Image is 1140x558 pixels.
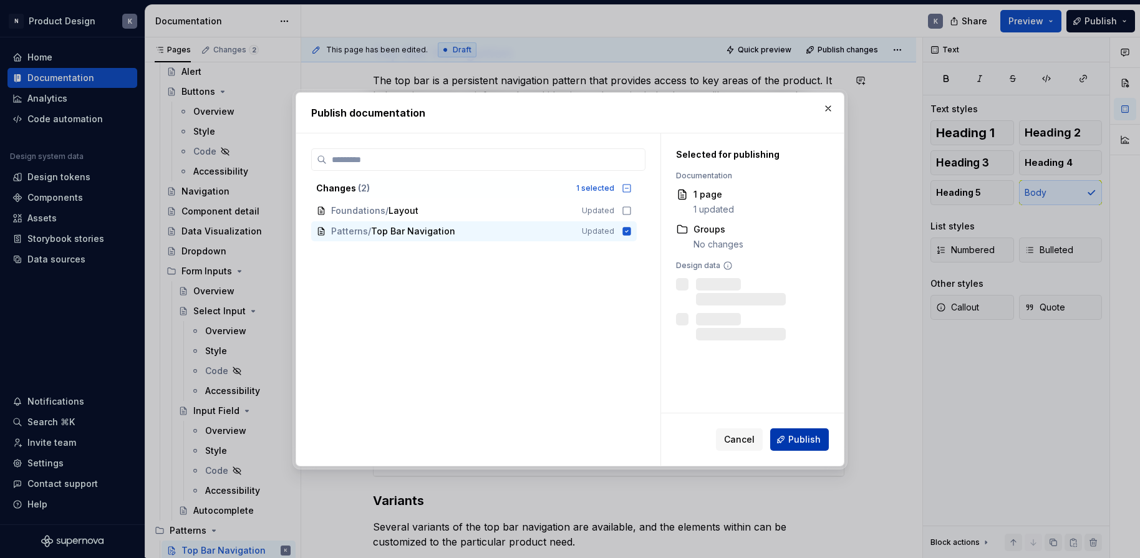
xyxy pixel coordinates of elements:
button: Cancel [716,428,763,451]
div: Changes [316,182,569,195]
div: Groups [693,223,743,236]
h2: Publish documentation [311,105,829,120]
div: 1 updated [693,203,734,216]
div: Design data [676,261,823,271]
span: Top Bar Navigation [371,225,455,238]
div: Selected for publishing [676,148,823,161]
span: ( 2 ) [358,183,370,193]
div: 1 selected [576,183,614,193]
span: / [368,225,371,238]
div: No changes [693,238,743,251]
span: Layout [389,204,418,217]
span: Updated [582,206,614,216]
div: Documentation [676,171,823,181]
span: Patterns [331,225,368,238]
span: Updated [582,226,614,236]
span: Cancel [724,433,755,446]
div: 1 page [693,188,734,201]
button: Publish [770,428,829,451]
span: Publish [788,433,821,446]
span: / [385,204,389,217]
span: Foundations [331,204,385,217]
